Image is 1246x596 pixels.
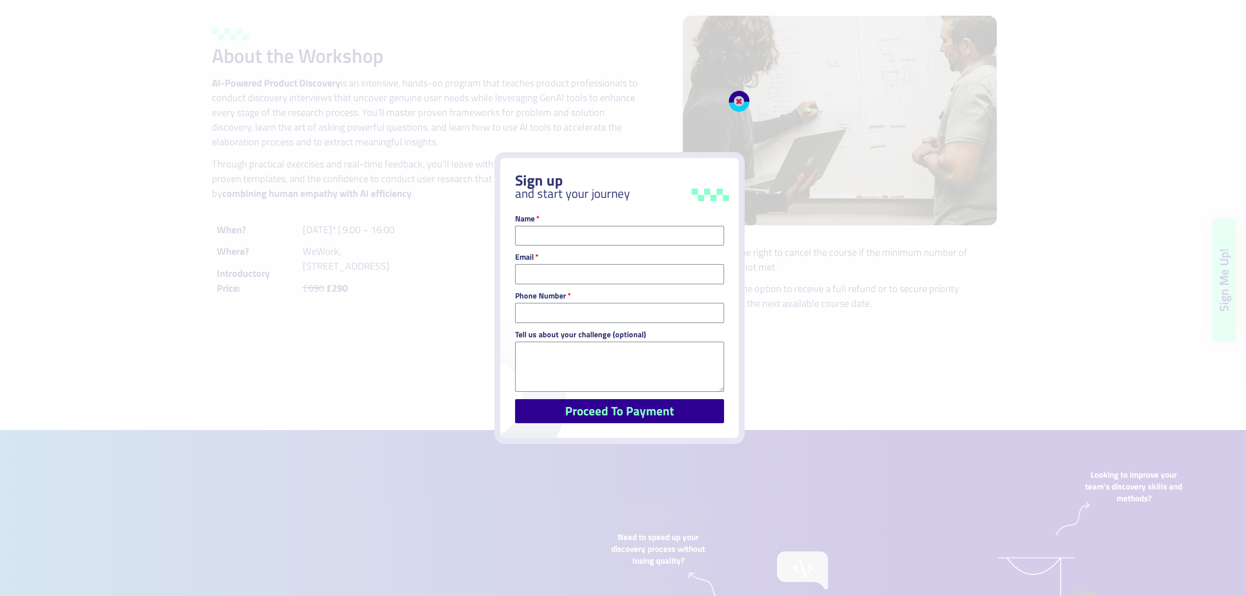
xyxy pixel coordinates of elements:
a: Close [718,80,752,114]
button: Proceed To Payment [515,399,724,423]
form: Fixed Contact Form LP [515,215,724,431]
label: Phone Number [515,292,571,303]
label: Tell us about your challenge (optional) [515,330,646,342]
h2: Sign up [515,173,724,188]
label: Email [515,253,539,264]
span: Proceed To Payment [565,405,674,417]
label: Name [515,215,540,226]
h3: and start your journey [515,188,724,200]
